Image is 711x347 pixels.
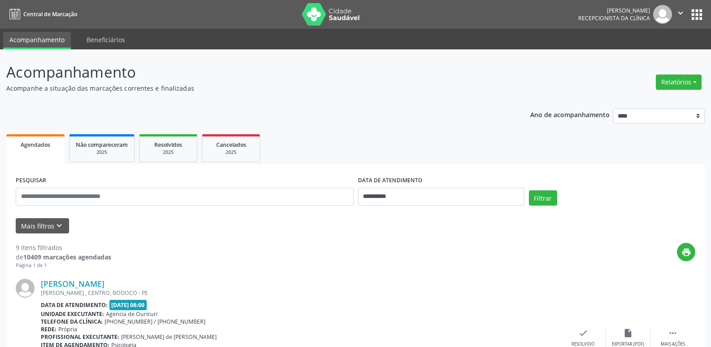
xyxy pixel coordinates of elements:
[16,218,69,234] button: Mais filtroskeyboard_arrow_down
[16,279,35,298] img: img
[16,243,111,252] div: 9 itens filtrados
[672,5,689,24] button: 
[668,328,678,338] i: 
[105,318,205,325] span: [PHONE_NUMBER] / [PHONE_NUMBER]
[41,310,104,318] b: Unidade executante:
[653,5,672,24] img: img
[3,32,71,49] a: Acompanhamento
[209,149,253,156] div: 2025
[358,174,423,188] label: DATA DE ATENDIMENTO
[76,141,128,149] span: Não compareceram
[146,149,191,156] div: 2025
[106,310,157,318] span: Agencia de Ouricuri
[41,289,561,297] div: [PERSON_NAME] , CENTRO, BODOCO - PE
[529,190,557,206] button: Filtrar
[216,141,246,149] span: Cancelados
[41,318,103,325] b: Telefone da clínica:
[16,262,111,269] div: Página 1 de 1
[530,109,610,120] p: Ano de acompanhamento
[41,279,105,289] a: [PERSON_NAME]
[58,325,77,333] span: Própria
[681,247,691,257] i: print
[676,8,685,18] i: 
[6,7,77,22] a: Central de Marcação
[6,83,495,93] p: Acompanhe a situação das marcações correntes e finalizadas
[578,14,650,22] span: Recepcionista da clínica
[41,333,119,341] b: Profissional executante:
[154,141,182,149] span: Resolvidos
[677,243,695,261] button: print
[23,253,111,261] strong: 10409 marcações agendadas
[578,7,650,14] div: [PERSON_NAME]
[16,174,46,188] label: PESQUISAR
[21,141,50,149] span: Agendados
[41,301,108,309] b: Data de atendimento:
[41,325,57,333] b: Rede:
[109,300,147,310] span: [DATE] 08:00
[23,10,77,18] span: Central de Marcação
[54,221,64,231] i: keyboard_arrow_down
[76,149,128,156] div: 2025
[656,75,702,90] button: Relatórios
[578,328,588,338] i: check
[121,333,217,341] span: [PERSON_NAME] de [PERSON_NAME]
[623,328,633,338] i: insert_drive_file
[80,32,131,48] a: Beneficiários
[16,252,111,262] div: de
[689,7,705,22] button: apps
[6,61,495,83] p: Acompanhamento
